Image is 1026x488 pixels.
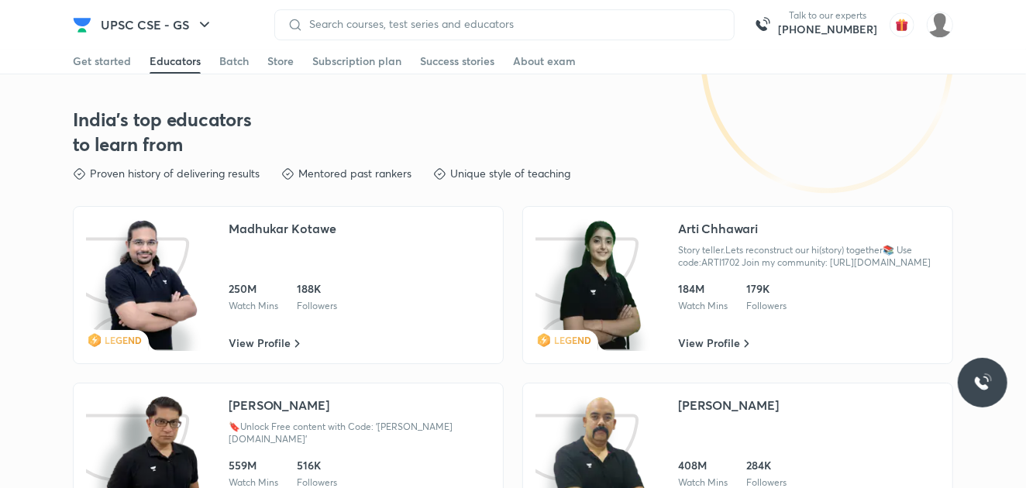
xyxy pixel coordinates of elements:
[73,53,131,69] div: Get started
[746,281,787,297] div: 179K
[73,49,131,74] a: Get started
[678,300,728,312] div: Watch Mins
[150,53,201,69] div: Educators
[91,9,223,40] button: UPSC CSE - GS
[973,373,992,392] img: ttu
[229,421,491,445] div: 🔖Unlock Free content with Code: '[PERSON_NAME][DOMAIN_NAME]'
[86,219,201,351] img: icon
[219,49,249,74] a: Batch
[229,300,278,312] div: Watch Mins
[229,335,300,351] a: View Profile
[303,18,721,30] input: Search courses, test series and educators
[420,49,494,74] a: Success stories
[420,53,494,69] div: Success stories
[746,300,787,312] div: Followers
[229,396,329,414] div: [PERSON_NAME]
[678,244,940,269] div: Story teller.Lets reconstruct our hi(story) together📚 Use code:ARTI1702 Join my community: [URL][...
[678,219,758,238] div: Arti Chhawari
[229,281,278,297] div: 250M
[267,49,294,74] a: Store
[219,53,249,69] div: Batch
[73,107,253,156] h3: India's top educators to learn from
[746,458,787,473] div: 284K
[554,334,591,346] span: LEGEND
[312,53,401,69] div: Subscription plan
[267,53,294,69] div: Store
[678,281,728,297] div: 184M
[229,335,291,351] span: View Profile
[551,219,650,351] img: class
[678,335,740,351] span: View Profile
[450,166,570,181] p: Unique style of teaching
[297,458,337,473] div: 516K
[102,219,201,351] img: class
[522,206,953,364] a: iconclassLEGENDArti ChhawariStory teller.Lets reconstruct our hi(story) together📚 Use code:ARTI17...
[890,12,914,37] img: avatar
[297,300,337,312] div: Followers
[297,281,337,297] div: 188K
[73,206,504,364] a: iconclassLEGENDMadhukar Kotawe250MWatch Mins188KFollowersView Profile
[778,22,877,37] a: [PHONE_NUMBER]
[105,334,142,346] span: LEGEND
[535,219,651,351] img: icon
[229,219,336,238] div: Madhukar Kotawe
[298,166,411,181] p: Mentored past rankers
[229,458,278,473] div: 559M
[678,396,779,414] div: [PERSON_NAME]
[778,9,877,22] p: Talk to our experts
[747,9,778,40] img: call-us
[678,335,749,351] a: View Profile
[73,15,91,34] img: Company Logo
[90,166,260,181] p: Proven history of delivering results
[312,49,401,74] a: Subscription plan
[513,53,576,69] div: About exam
[513,49,576,74] a: About exam
[150,49,201,74] a: Educators
[678,458,728,473] div: 408M
[927,12,953,38] img: Satyam Raj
